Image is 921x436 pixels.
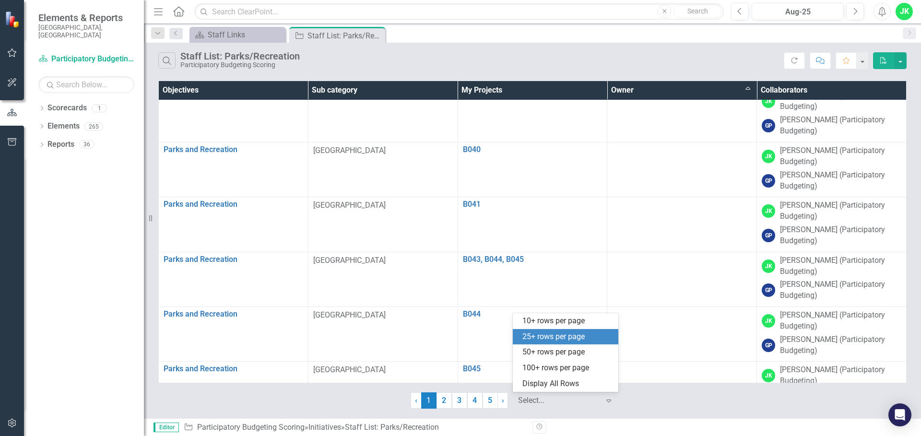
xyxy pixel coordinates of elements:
td: Double-Click to Edit Right Click for Context Menu [458,197,607,252]
div: [PERSON_NAME] (Participatory Budgeting) [780,224,901,247]
td: Double-Click to Edit Right Click for Context Menu [159,197,308,252]
div: JK [762,314,775,328]
span: [GEOGRAPHIC_DATA] [313,256,386,265]
td: Double-Click to Edit Right Click for Context Menu [159,362,308,416]
td: Double-Click to Edit [607,197,757,252]
input: Search ClearPoint... [194,3,724,20]
div: JK [762,204,775,218]
div: Participatory Budgeting Scoring [180,61,300,69]
div: 265 [84,122,103,130]
a: Participatory Budgeting Scoring [197,423,305,432]
div: GP [762,174,775,188]
td: Double-Click to Edit [607,87,757,142]
span: [GEOGRAPHIC_DATA] [313,91,386,100]
span: › [502,396,504,405]
span: [GEOGRAPHIC_DATA] [313,146,386,155]
button: Aug-25 [752,3,844,20]
a: B043, B044, B045 [463,255,602,264]
td: Double-Click to Edit [607,307,757,362]
div: [PERSON_NAME] (Participatory Budgeting) [780,365,901,387]
div: JK [762,369,775,382]
div: [PERSON_NAME] (Participatory Budgeting) [780,279,901,301]
td: Double-Click to Edit [308,142,458,197]
td: Double-Click to Edit Right Click for Context Menu [159,87,308,142]
a: B041 [463,200,602,209]
a: B040 [463,145,602,154]
td: Double-Click to Edit Right Click for Context Menu [159,252,308,306]
div: [PERSON_NAME] (Participatory Budgeting) [780,334,901,356]
td: Double-Click to Edit Right Click for Context Menu [458,142,607,197]
a: Participatory Budgeting Scoring [38,54,134,65]
div: 100+ rows per page [522,363,613,374]
a: Initiatives [308,423,341,432]
span: ‹ [415,396,417,405]
a: B044 [463,310,602,318]
div: 10+ rows per page [522,316,613,327]
td: Double-Click to Edit [607,142,757,197]
td: Double-Click to Edit [757,362,907,416]
div: GP [762,119,775,132]
td: Double-Click to Edit Right Click for Context Menu [458,87,607,142]
div: JK [762,150,775,163]
div: [PERSON_NAME] (Participatory Budgeting) [780,170,901,192]
button: JK [896,3,913,20]
td: Double-Click to Edit Right Click for Context Menu [458,362,607,416]
a: Elements [47,121,80,132]
a: Reports [47,139,74,150]
div: Display All Rows [522,378,613,389]
td: Double-Click to Edit [757,142,907,197]
div: GP [762,339,775,352]
span: Elements & Reports [38,12,134,24]
div: [PERSON_NAME] (Participatory Budgeting) [780,115,901,137]
div: [PERSON_NAME] (Participatory Budgeting) [780,255,901,277]
td: Double-Click to Edit [308,362,458,416]
td: Double-Click to Edit Right Click for Context Menu [159,307,308,362]
span: [GEOGRAPHIC_DATA] [313,365,386,374]
small: [GEOGRAPHIC_DATA], [GEOGRAPHIC_DATA] [38,24,134,39]
a: Parks and Recreation [164,200,303,209]
span: [GEOGRAPHIC_DATA] [313,200,386,210]
td: Double-Click to Edit [308,307,458,362]
td: Double-Click to Edit [308,197,458,252]
a: 2 [437,392,452,409]
div: 50+ rows per page [522,347,613,358]
div: [PERSON_NAME] (Participatory Budgeting) [780,145,901,167]
td: Double-Click to Edit [308,87,458,142]
div: Staff Links [208,29,283,41]
a: 4 [467,392,483,409]
span: 1 [421,392,437,409]
td: Double-Click to Edit [607,362,757,416]
span: [GEOGRAPHIC_DATA] [313,310,386,319]
div: JK [762,259,775,273]
div: GP [762,229,775,242]
td: Double-Click to Edit Right Click for Context Menu [458,307,607,362]
div: » » [184,422,525,433]
a: Parks and Recreation [164,310,303,318]
div: Open Intercom Messenger [888,403,911,426]
div: 36 [79,141,94,149]
button: Search [673,5,721,18]
td: Double-Click to Edit [308,252,458,306]
td: Double-Click to Edit [607,252,757,306]
a: Scorecards [47,103,87,114]
a: B045 [463,365,602,373]
td: Double-Click to Edit Right Click for Context Menu [159,142,308,197]
div: [PERSON_NAME] (Participatory Budgeting) [780,91,901,113]
a: 3 [452,392,467,409]
img: ClearPoint Strategy [5,11,22,28]
td: Double-Click to Edit [757,307,907,362]
a: Parks and Recreation [164,145,303,154]
span: Editor [153,423,179,432]
div: Staff List: Parks/Recreation [345,423,439,432]
td: Double-Click to Edit [757,252,907,306]
div: Staff List: Parks/Recreation [180,51,300,61]
a: Parks and Recreation [164,365,303,373]
a: Parks and Recreation [164,255,303,264]
div: [PERSON_NAME] (Participatory Budgeting) [780,310,901,332]
div: 1 [92,104,107,112]
div: 25+ rows per page [522,331,613,342]
div: JK [762,94,775,108]
input: Search Below... [38,76,134,93]
td: Double-Click to Edit [757,197,907,252]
